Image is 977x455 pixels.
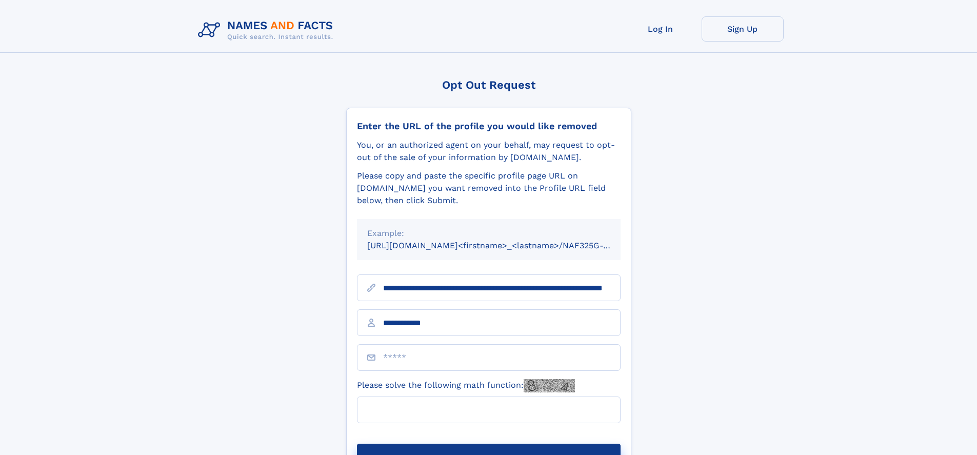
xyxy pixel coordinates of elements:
div: Please copy and paste the specific profile page URL on [DOMAIN_NAME] you want removed into the Pr... [357,170,621,207]
div: You, or an authorized agent on your behalf, may request to opt-out of the sale of your informatio... [357,139,621,164]
label: Please solve the following math function: [357,379,575,392]
div: Enter the URL of the profile you would like removed [357,121,621,132]
small: [URL][DOMAIN_NAME]<firstname>_<lastname>/NAF325G-xxxxxxxx [367,241,640,250]
a: Log In [620,16,702,42]
a: Sign Up [702,16,784,42]
div: Example: [367,227,610,240]
div: Opt Out Request [346,78,631,91]
img: Logo Names and Facts [194,16,342,44]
